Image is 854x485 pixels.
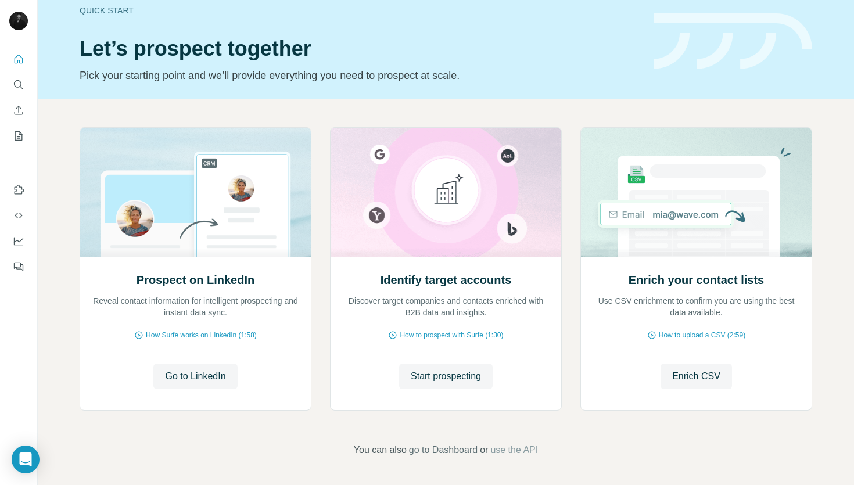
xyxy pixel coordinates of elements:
[153,364,237,389] button: Go to LinkedIn
[354,443,407,457] span: You can also
[9,74,28,95] button: Search
[661,364,732,389] button: Enrich CSV
[580,128,812,257] img: Enrich your contact lists
[137,272,254,288] h2: Prospect on LinkedIn
[9,125,28,146] button: My lists
[672,369,720,383] span: Enrich CSV
[9,179,28,200] button: Use Surfe on LinkedIn
[9,100,28,121] button: Enrich CSV
[400,330,503,340] span: How to prospect with Surfe (1:30)
[659,330,745,340] span: How to upload a CSV (2:59)
[80,67,640,84] p: Pick your starting point and we’ll provide everything you need to prospect at scale.
[80,37,640,60] h1: Let’s prospect together
[654,13,812,70] img: banner
[80,5,640,16] div: Quick start
[409,443,478,457] button: go to Dashboard
[9,256,28,277] button: Feedback
[165,369,225,383] span: Go to LinkedIn
[480,443,488,457] span: or
[9,49,28,70] button: Quick start
[12,446,40,473] div: Open Intercom Messenger
[9,231,28,252] button: Dashboard
[593,295,800,318] p: Use CSV enrichment to confirm you are using the best data available.
[629,272,764,288] h2: Enrich your contact lists
[490,443,538,457] button: use the API
[381,272,512,288] h2: Identify target accounts
[92,295,299,318] p: Reveal contact information for intelligent prospecting and instant data sync.
[9,205,28,226] button: Use Surfe API
[9,12,28,30] img: Avatar
[411,369,481,383] span: Start prospecting
[146,330,257,340] span: How Surfe works on LinkedIn (1:58)
[342,295,550,318] p: Discover target companies and contacts enriched with B2B data and insights.
[80,128,311,257] img: Prospect on LinkedIn
[399,364,493,389] button: Start prospecting
[330,128,562,257] img: Identify target accounts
